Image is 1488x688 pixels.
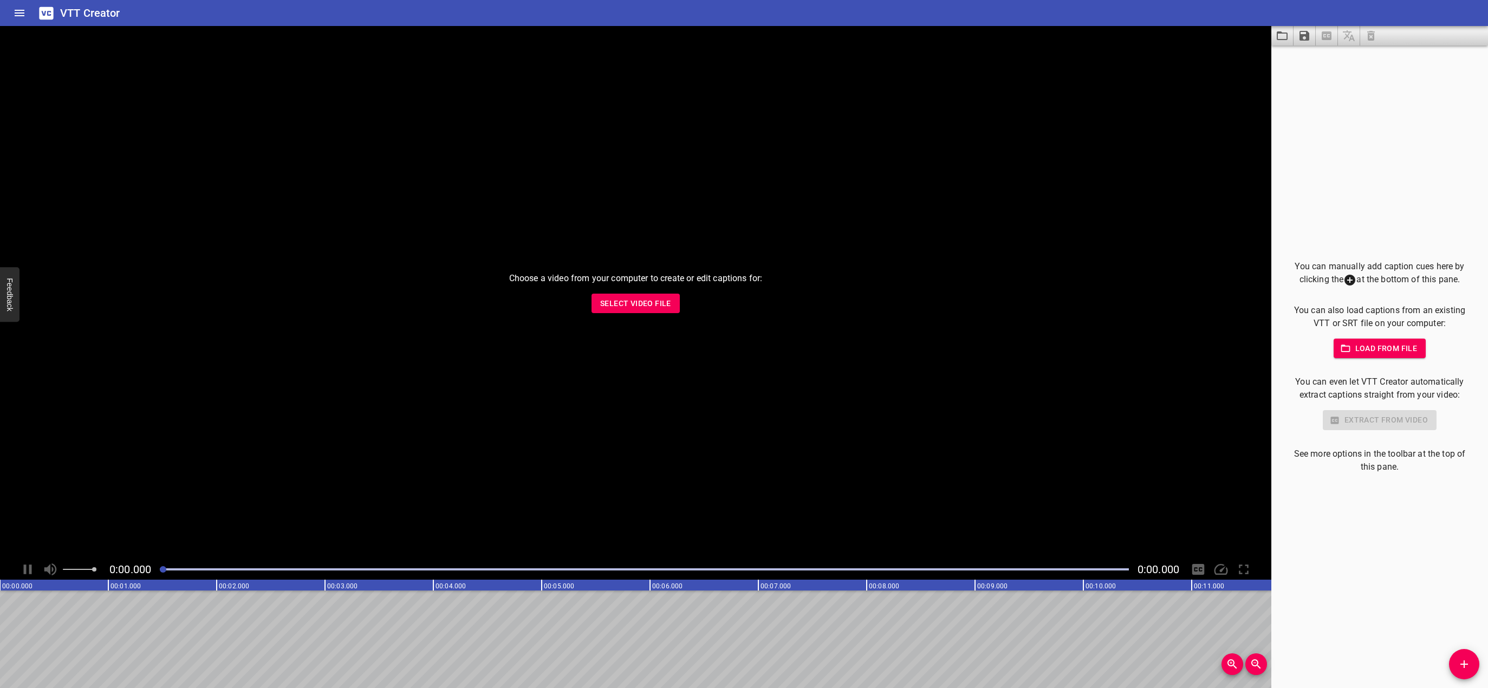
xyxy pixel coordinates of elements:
[652,582,683,590] text: 00:06.000
[1221,653,1243,675] button: Zoom In
[1276,29,1289,42] svg: Load captions from file
[160,568,1129,570] div: Play progress
[1289,260,1471,287] p: You can manually add caption cues here by clicking the at the bottom of this pane.
[1449,649,1479,679] button: Add Cue
[509,272,763,285] p: Choose a video from your computer to create or edit captions for:
[1138,563,1179,576] span: Video Duration
[1194,582,1224,590] text: 00:11.000
[1245,653,1267,675] button: Zoom Out
[219,582,249,590] text: 00:02.000
[1289,410,1471,430] div: Select a video in the pane to the left to use this feature
[1289,304,1471,330] p: You can also load captions from an existing VTT or SRT file on your computer:
[592,294,680,314] button: Select Video File
[1338,26,1360,46] span: Add some captions below, then you can translate them.
[761,582,791,590] text: 00:07.000
[60,4,120,22] h6: VTT Creator
[327,582,358,590] text: 00:03.000
[544,582,574,590] text: 00:05.000
[1086,582,1116,590] text: 00:10.000
[111,582,141,590] text: 00:01.000
[1342,342,1418,355] span: Load from file
[1289,447,1471,473] p: See more options in the toolbar at the top of this pane.
[109,563,151,576] span: Current Time
[1298,29,1311,42] svg: Save captions to file
[1271,26,1294,46] button: Load captions from file
[869,582,899,590] text: 00:08.000
[1233,559,1254,580] div: Toggle Full Screen
[1316,26,1338,46] span: Select a video in the pane to the left, then you can automatically extract captions.
[977,582,1008,590] text: 00:09.000
[436,582,466,590] text: 00:04.000
[1188,559,1208,580] div: Hide/Show Captions
[1211,559,1231,580] div: Playback Speed
[2,582,33,590] text: 00:00.000
[1334,339,1426,359] button: Load from file
[1289,375,1471,401] p: You can even let VTT Creator automatically extract captions straight from your video:
[600,297,671,310] span: Select Video File
[1294,26,1316,46] button: Save captions to file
